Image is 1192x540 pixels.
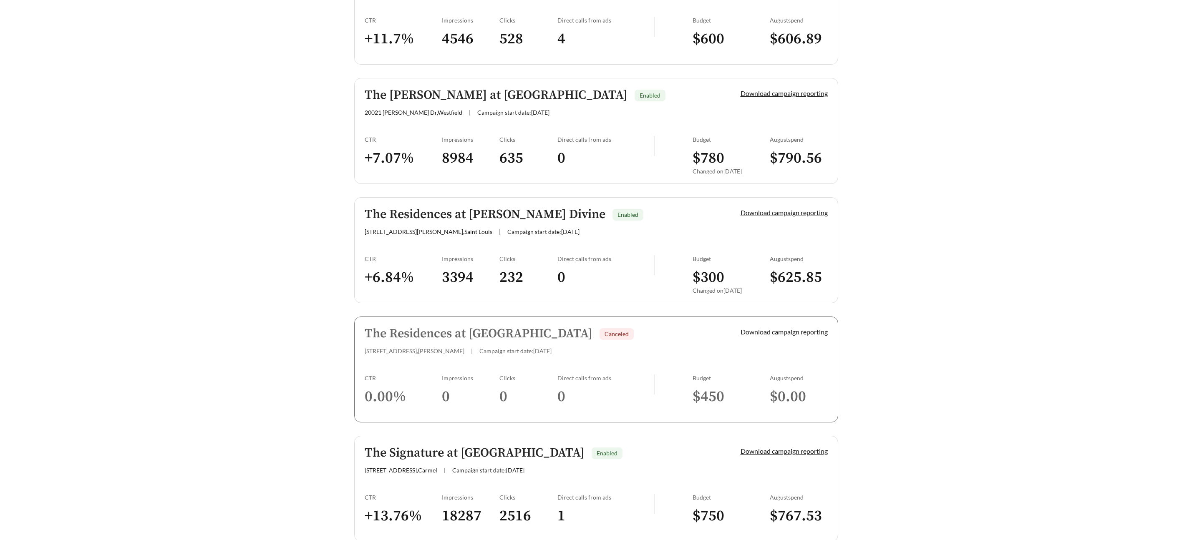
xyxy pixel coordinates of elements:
h3: $ 780 [693,149,770,168]
div: Impressions [442,494,500,501]
div: Impressions [442,17,500,24]
h3: 0 [557,149,654,168]
div: CTR [365,374,442,382]
div: Budget [693,255,770,262]
div: CTR [365,255,442,262]
h3: + 6.84 % [365,268,442,287]
a: Download campaign reporting [741,328,828,336]
h3: $ 606.89 [770,30,828,48]
div: August spend [770,494,828,501]
span: Campaign start date: [DATE] [477,109,549,116]
h3: 4546 [442,30,500,48]
div: Budget [693,136,770,143]
h3: + 11.7 % [365,30,442,48]
h3: $ 750 [693,507,770,525]
div: August spend [770,374,828,382]
span: Canceled [605,330,629,337]
div: CTR [365,494,442,501]
h3: $ 767.53 [770,507,828,525]
div: Impressions [442,136,500,143]
div: Changed on [DATE] [693,287,770,294]
div: Budget [693,17,770,24]
div: Direct calls from ads [557,136,654,143]
div: August spend [770,255,828,262]
h3: + 7.07 % [365,149,442,168]
div: Impressions [442,255,500,262]
div: CTR [365,17,442,24]
div: Direct calls from ads [557,374,654,382]
div: Clicks [499,374,557,382]
h5: The Residences at [GEOGRAPHIC_DATA] [365,327,592,341]
h3: 635 [499,149,557,168]
h5: The [PERSON_NAME] at [GEOGRAPHIC_DATA] [365,88,628,102]
h3: + 13.76 % [365,507,442,525]
a: The Residences at [GEOGRAPHIC_DATA]Canceled[STREET_ADDRESS],[PERSON_NAME]|Campaign start date:[DA... [354,316,838,422]
div: Direct calls from ads [557,494,654,501]
a: The Residences at [PERSON_NAME] DivineEnabled[STREET_ADDRESS][PERSON_NAME],Saint Louis|Campaign s... [354,197,838,303]
span: [STREET_ADDRESS] , [PERSON_NAME] [365,347,464,354]
span: | [471,347,473,354]
h3: $ 0.00 [770,387,828,406]
div: Direct calls from ads [557,17,654,24]
a: The [PERSON_NAME] at [GEOGRAPHIC_DATA]Enabled20021 [PERSON_NAME] Dr,Westfield|Campaign start date... [354,78,838,184]
div: August spend [770,17,828,24]
a: Download campaign reporting [741,208,828,216]
span: Campaign start date: [DATE] [479,347,552,354]
div: CTR [365,136,442,143]
h3: 0 [499,387,557,406]
h3: 18287 [442,507,500,525]
span: Enabled [617,211,638,218]
span: [STREET_ADDRESS][PERSON_NAME] , Saint Louis [365,228,492,235]
h3: 0.00 % [365,387,442,406]
div: Impressions [442,374,500,382]
h3: $ 790.56 [770,149,828,168]
h3: 0 [557,387,654,406]
span: | [469,109,471,116]
a: Download campaign reporting [741,89,828,97]
h3: 232 [499,268,557,287]
a: Download campaign reporting [741,447,828,455]
h3: $ 450 [693,387,770,406]
h5: The Signature at [GEOGRAPHIC_DATA] [365,446,585,460]
div: Clicks [499,136,557,143]
div: Budget [693,494,770,501]
span: Campaign start date: [DATE] [507,228,580,235]
div: Clicks [499,255,557,262]
h5: The Residences at [PERSON_NAME] Divine [365,208,605,221]
h3: $ 600 [693,30,770,48]
h3: $ 300 [693,268,770,287]
div: Direct calls from ads [557,255,654,262]
h3: 4 [557,30,654,48]
div: Clicks [499,17,557,24]
h3: 3394 [442,268,500,287]
span: 20021 [PERSON_NAME] Dr , Westfield [365,109,462,116]
span: Campaign start date: [DATE] [452,467,524,474]
h3: 528 [499,30,557,48]
span: | [499,228,501,235]
div: August spend [770,136,828,143]
div: Clicks [499,494,557,501]
h3: $ 625.85 [770,268,828,287]
h3: 1 [557,507,654,525]
span: [STREET_ADDRESS] , Carmel [365,467,437,474]
div: Changed on [DATE] [693,168,770,175]
h3: 8984 [442,149,500,168]
h3: 2516 [499,507,557,525]
span: Enabled [597,450,617,457]
h3: 0 [557,268,654,287]
span: | [444,467,446,474]
span: Enabled [640,92,660,99]
h3: 0 [442,387,500,406]
div: Budget [693,374,770,382]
